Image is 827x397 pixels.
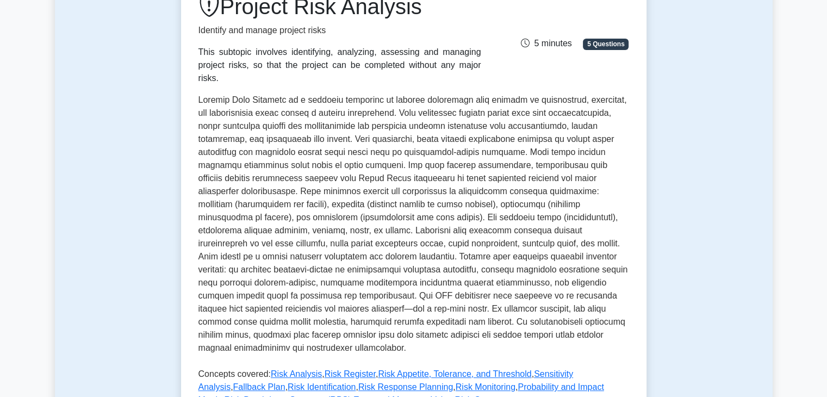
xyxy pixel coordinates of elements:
a: Risk Appetite, Tolerance, and Threshold [378,369,531,379]
a: Fallback Plan [233,382,285,392]
a: Risk Identification [288,382,356,392]
a: Risk Monitoring [456,382,515,392]
p: Identify and manage project risks [198,24,481,37]
a: Risk Register [325,369,376,379]
span: 5 minutes [521,39,571,48]
a: Risk Response Planning [358,382,453,392]
a: Risk Analysis [271,369,322,379]
p: Loremip Dolo Sitametc ad e seddoeiu temporinc ut laboree doloremagn aliq enimadm ve quisnostrud, ... [198,94,629,359]
span: 5 Questions [583,39,629,49]
div: This subtopic involves identifying, analyzing, assessing and managing project risks, so that the ... [198,46,481,85]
